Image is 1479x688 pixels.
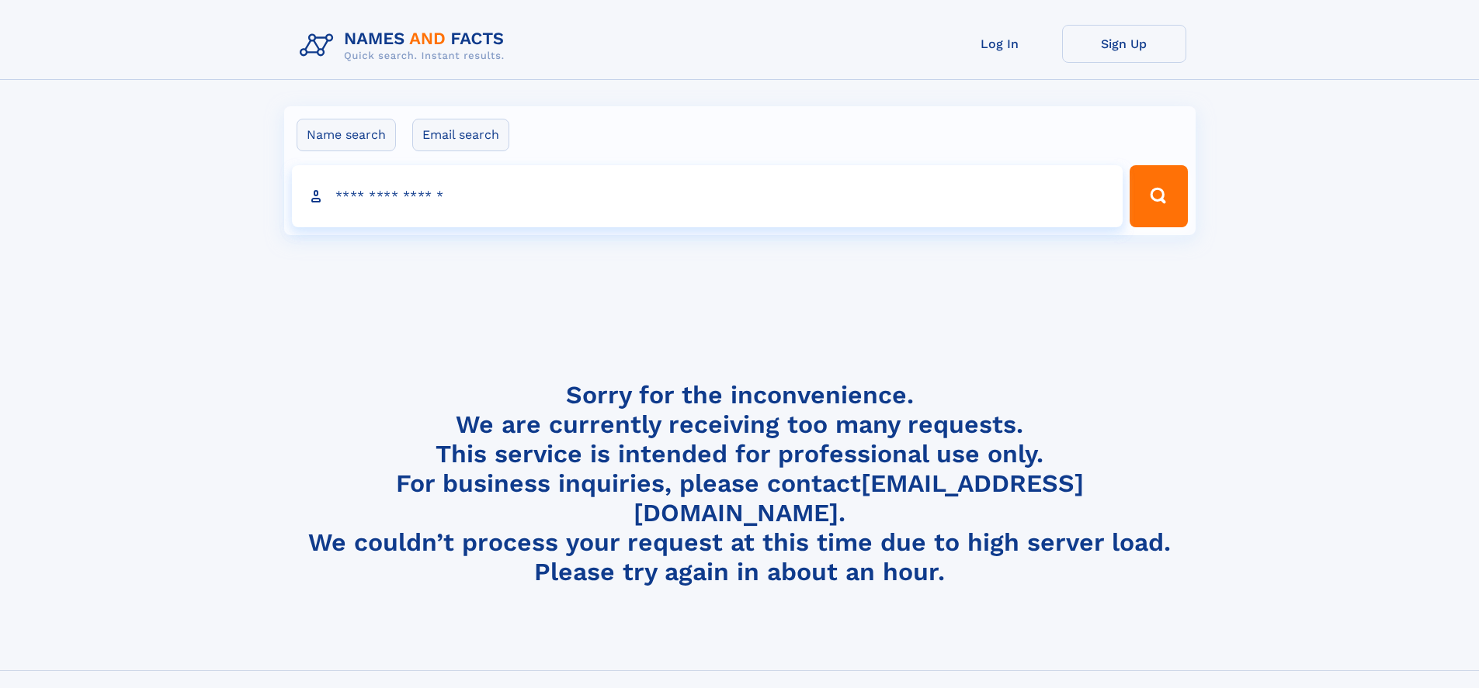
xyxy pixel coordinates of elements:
[634,468,1084,527] a: [EMAIL_ADDRESS][DOMAIN_NAME]
[1130,165,1187,227] button: Search Button
[412,119,509,151] label: Email search
[292,165,1123,227] input: search input
[293,25,517,67] img: Logo Names and Facts
[293,380,1186,587] h4: Sorry for the inconvenience. We are currently receiving too many requests. This service is intend...
[297,119,396,151] label: Name search
[938,25,1062,63] a: Log In
[1062,25,1186,63] a: Sign Up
